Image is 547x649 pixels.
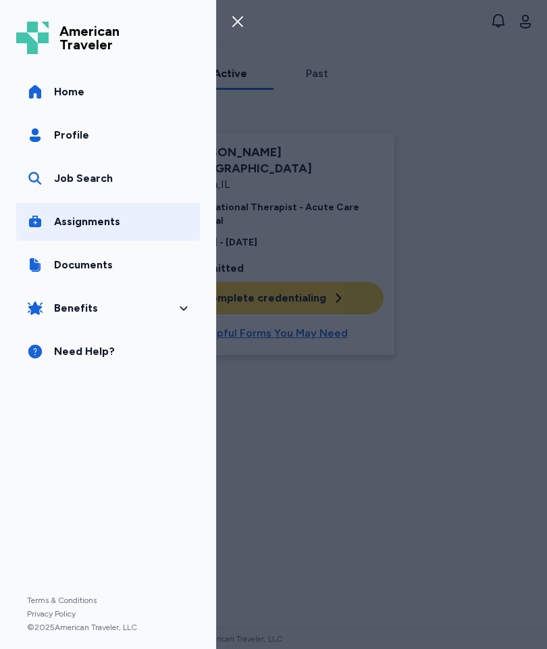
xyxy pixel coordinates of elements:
[59,24,120,51] span: American Traveler
[16,73,200,111] a: Home
[54,170,113,187] div: Job Search
[16,289,200,327] button: Benefits
[16,203,200,241] a: Assignments
[16,116,200,154] a: Profile
[54,127,89,143] span: Profile
[54,300,98,316] span: Benefits
[16,160,200,197] a: Job Search
[16,246,200,284] a: Documents
[27,622,189,633] span: © 2025 American Traveler, LLC
[54,343,115,360] span: Need Help?
[16,333,200,370] a: Need Help?
[16,22,49,54] img: Logo
[54,214,120,230] span: Assignments
[27,608,189,619] a: Privacy Policy
[27,595,189,606] a: Terms & Conditions
[54,84,84,100] span: Home
[54,257,113,273] span: Documents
